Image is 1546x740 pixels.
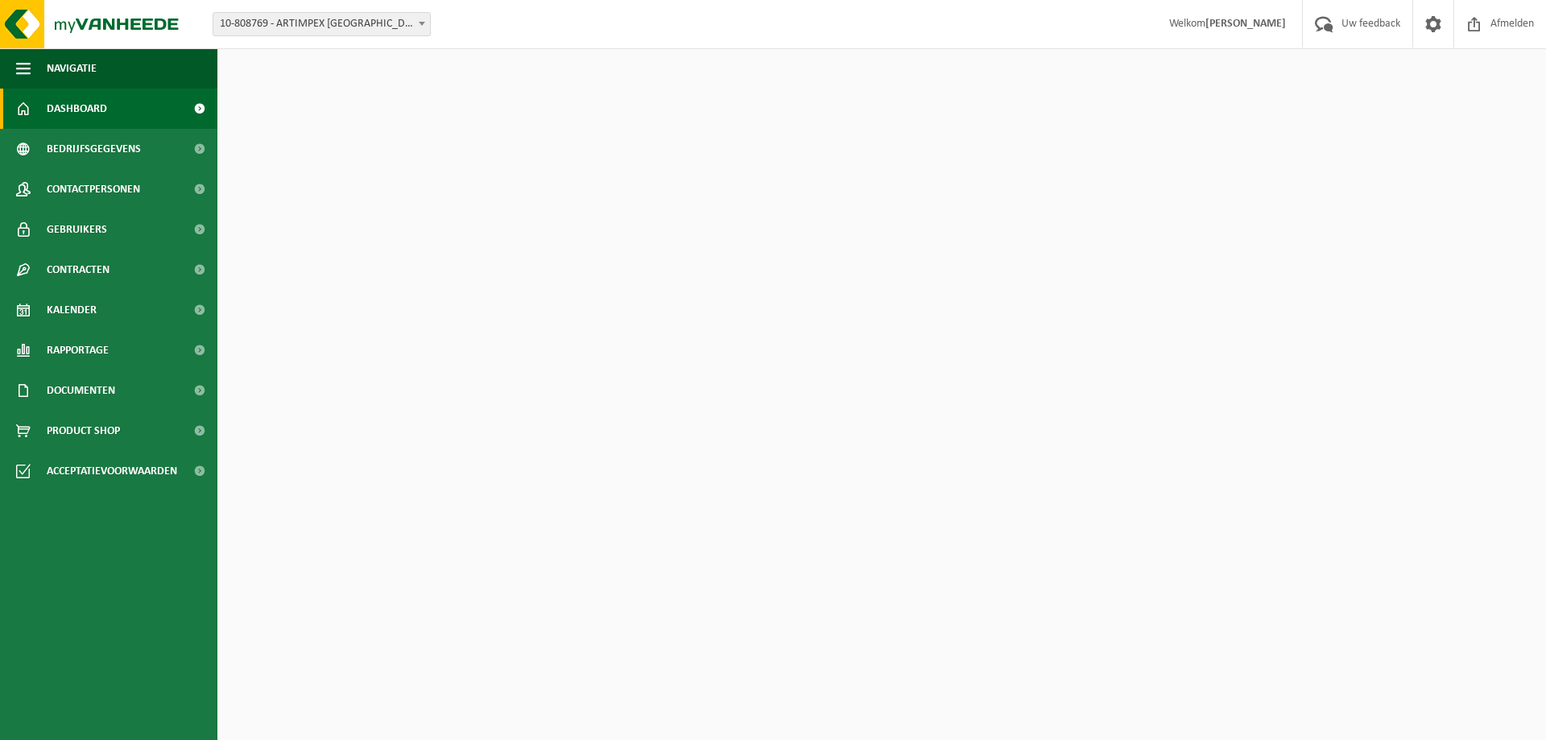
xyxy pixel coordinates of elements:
[47,169,140,209] span: Contactpersonen
[47,290,97,330] span: Kalender
[47,209,107,250] span: Gebruikers
[47,370,115,411] span: Documenten
[47,48,97,89] span: Navigatie
[47,451,177,491] span: Acceptatievoorwaarden
[213,13,430,35] span: 10-808769 - ARTIMPEX NV - MARIAKERKE
[47,129,141,169] span: Bedrijfsgegevens
[47,89,107,129] span: Dashboard
[47,250,110,290] span: Contracten
[1205,18,1286,30] strong: [PERSON_NAME]
[213,12,431,36] span: 10-808769 - ARTIMPEX NV - MARIAKERKE
[47,411,120,451] span: Product Shop
[47,330,109,370] span: Rapportage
